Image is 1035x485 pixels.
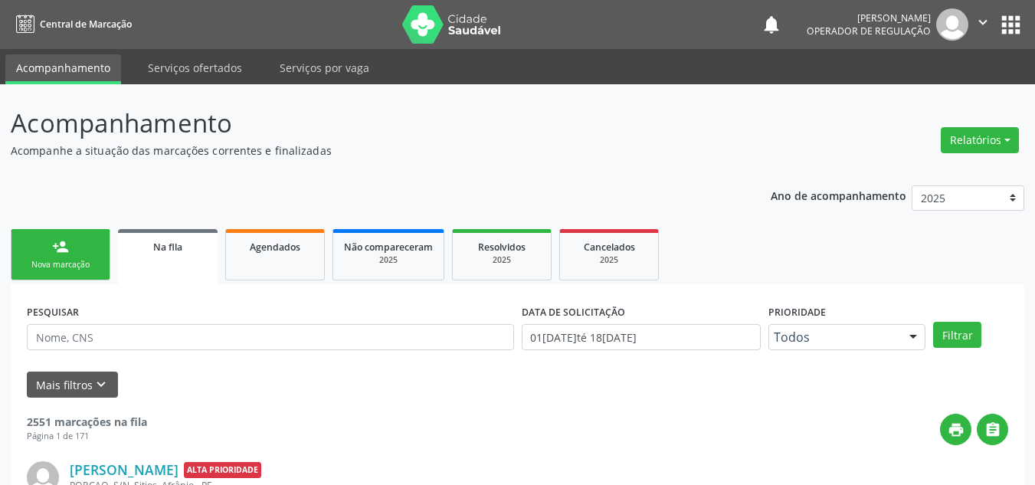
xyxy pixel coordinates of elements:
[997,11,1024,38] button: apps
[52,238,69,255] div: person_add
[807,25,931,38] span: Operador de regulação
[940,414,971,445] button: print
[11,11,132,37] a: Central de Marcação
[571,254,647,266] div: 2025
[137,54,253,81] a: Serviços ofertados
[27,300,79,324] label: PESQUISAR
[463,254,540,266] div: 2025
[11,104,720,143] p: Acompanhamento
[11,143,720,159] p: Acompanhe a situação das marcações correntes e finalizadas
[344,254,433,266] div: 2025
[807,11,931,25] div: [PERSON_NAME]
[584,241,635,254] span: Cancelados
[933,322,981,348] button: Filtrar
[984,421,1001,438] i: 
[344,241,433,254] span: Não compareceram
[27,324,514,350] input: Nome, CNS
[269,54,380,81] a: Serviços por vaga
[27,430,147,443] div: Página 1 de 171
[771,185,906,205] p: Ano de acompanhamento
[478,241,526,254] span: Resolvidos
[761,14,782,35] button: notifications
[977,414,1008,445] button: 
[941,127,1019,153] button: Relatórios
[936,8,968,41] img: img
[184,462,261,478] span: Alta Prioridade
[968,8,997,41] button: 
[768,300,826,324] label: Prioridade
[948,421,965,438] i: print
[93,376,110,393] i: keyboard_arrow_down
[5,54,121,84] a: Acompanhamento
[974,14,991,31] i: 
[27,415,147,429] strong: 2551 marcações na fila
[522,300,625,324] label: DATA DE SOLICITAÇÃO
[250,241,300,254] span: Agendados
[40,18,132,31] span: Central de Marcação
[153,241,182,254] span: Na fila
[27,372,118,398] button: Mais filtroskeyboard_arrow_down
[70,461,179,478] a: [PERSON_NAME]
[522,324,762,350] input: Selecione um intervalo
[22,259,99,270] div: Nova marcação
[774,329,894,345] span: Todos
